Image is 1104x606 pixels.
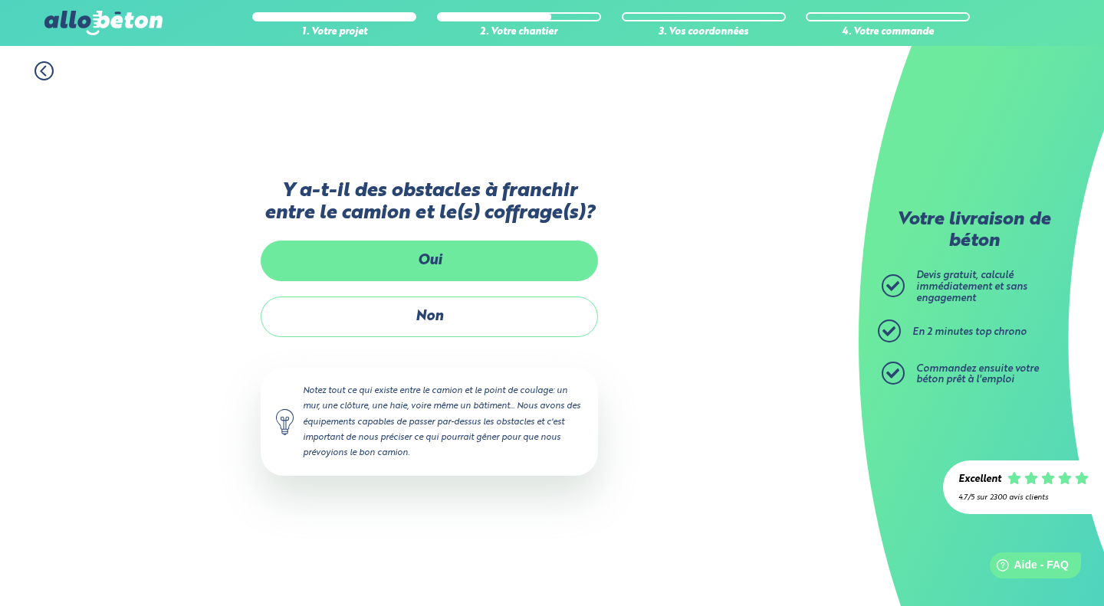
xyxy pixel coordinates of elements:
[622,27,786,38] div: 3. Vos coordonnées
[806,27,970,38] div: 4. Votre commande
[261,296,598,337] label: Non
[252,27,416,38] div: 1. Votre projet
[912,327,1027,337] span: En 2 minutes top chrono
[958,493,1089,502] div: 4.7/5 sur 2300 avis clients
[261,368,598,476] div: Notez tout ce qui existe entre le camion et le point de coulage: un mur, une clôture, une haie, v...
[968,546,1087,589] iframe: Help widget launcher
[261,241,598,281] label: Oui
[886,210,1062,252] p: Votre livraison de béton
[44,11,163,35] img: allobéton
[916,364,1039,385] span: Commandez ensuite votre béton prêt à l'emploi
[437,27,601,38] div: 2. Votre chantier
[916,270,1027,303] span: Devis gratuit, calculé immédiatement et sans engagement
[261,180,598,225] label: Y a-t-il des obstacles à franchir entre le camion et le(s) coffrage(s)?
[958,474,1001,486] div: Excellent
